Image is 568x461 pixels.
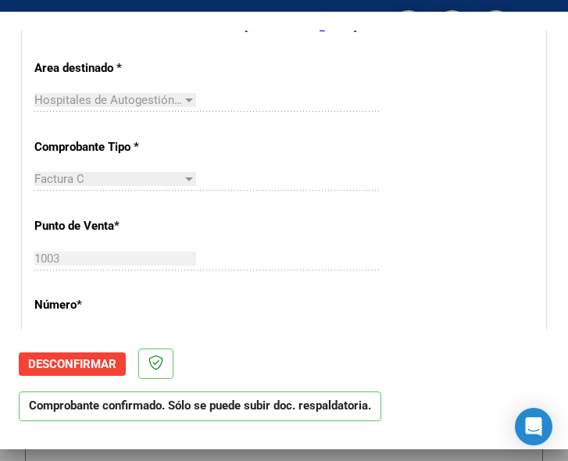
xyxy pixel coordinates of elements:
[19,352,126,376] button: Desconfirmar
[34,93,245,107] span: Hospitales de Autogestión - Afiliaciones
[34,59,184,77] p: Area destinado *
[34,138,184,156] p: Comprobante Tipo *
[34,217,184,235] p: Punto de Venta
[19,391,381,422] p: Comprobante confirmado. Sólo se puede subir doc. respaldatoria.
[34,172,84,186] span: Factura C
[34,296,184,314] p: Número
[28,357,116,371] span: Desconfirmar
[515,408,552,445] div: Open Intercom Messenger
